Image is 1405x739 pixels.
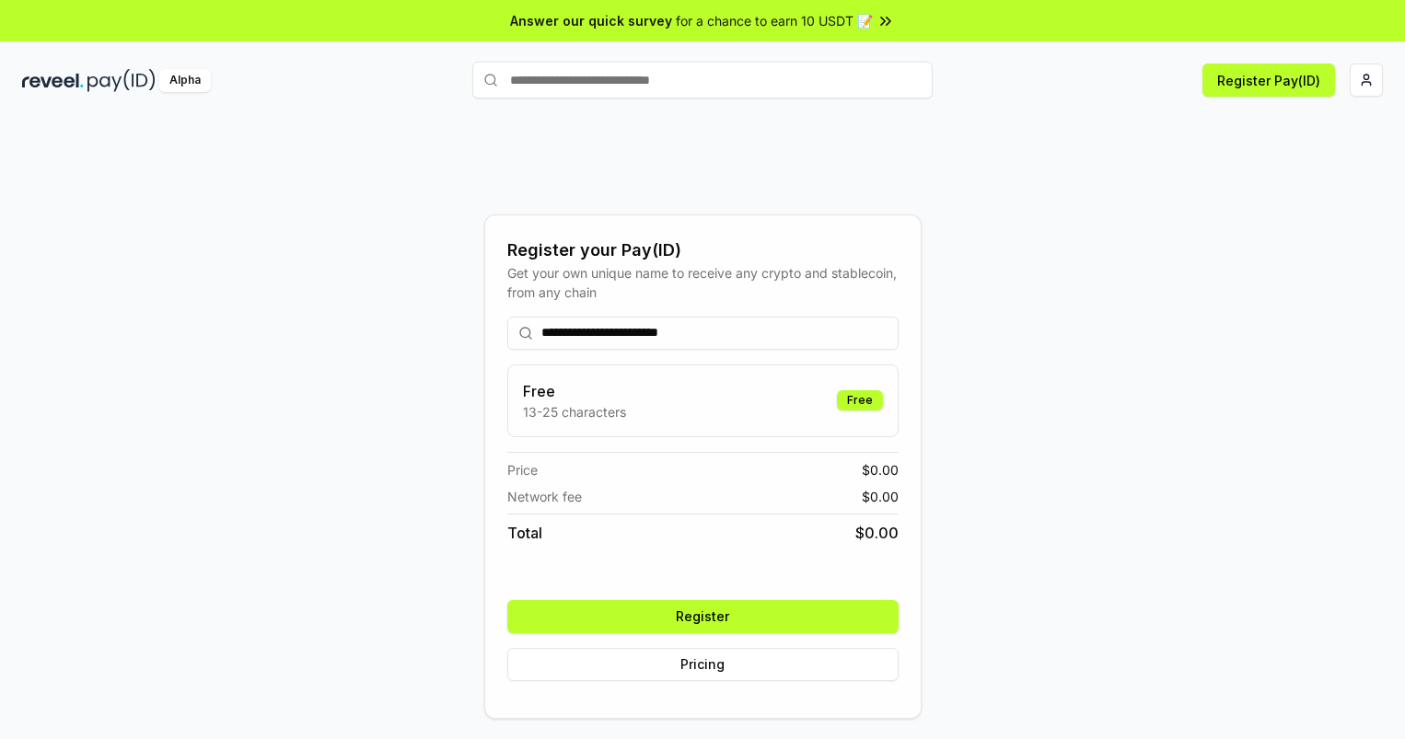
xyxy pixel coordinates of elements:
[507,600,899,633] button: Register
[87,69,156,92] img: pay_id
[862,460,899,479] span: $ 0.00
[159,69,211,92] div: Alpha
[507,460,538,479] span: Price
[862,487,899,506] span: $ 0.00
[507,648,899,681] button: Pricing
[510,11,672,30] span: Answer our quick survey
[676,11,873,30] span: for a chance to earn 10 USDT 📝
[22,69,84,92] img: reveel_dark
[507,237,899,263] div: Register your Pay(ID)
[855,522,899,544] span: $ 0.00
[507,522,542,544] span: Total
[507,487,582,506] span: Network fee
[837,390,883,410] div: Free
[523,380,626,402] h3: Free
[1202,64,1335,97] button: Register Pay(ID)
[523,402,626,421] p: 13-25 characters
[507,263,899,302] div: Get your own unique name to receive any crypto and stablecoin, from any chain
